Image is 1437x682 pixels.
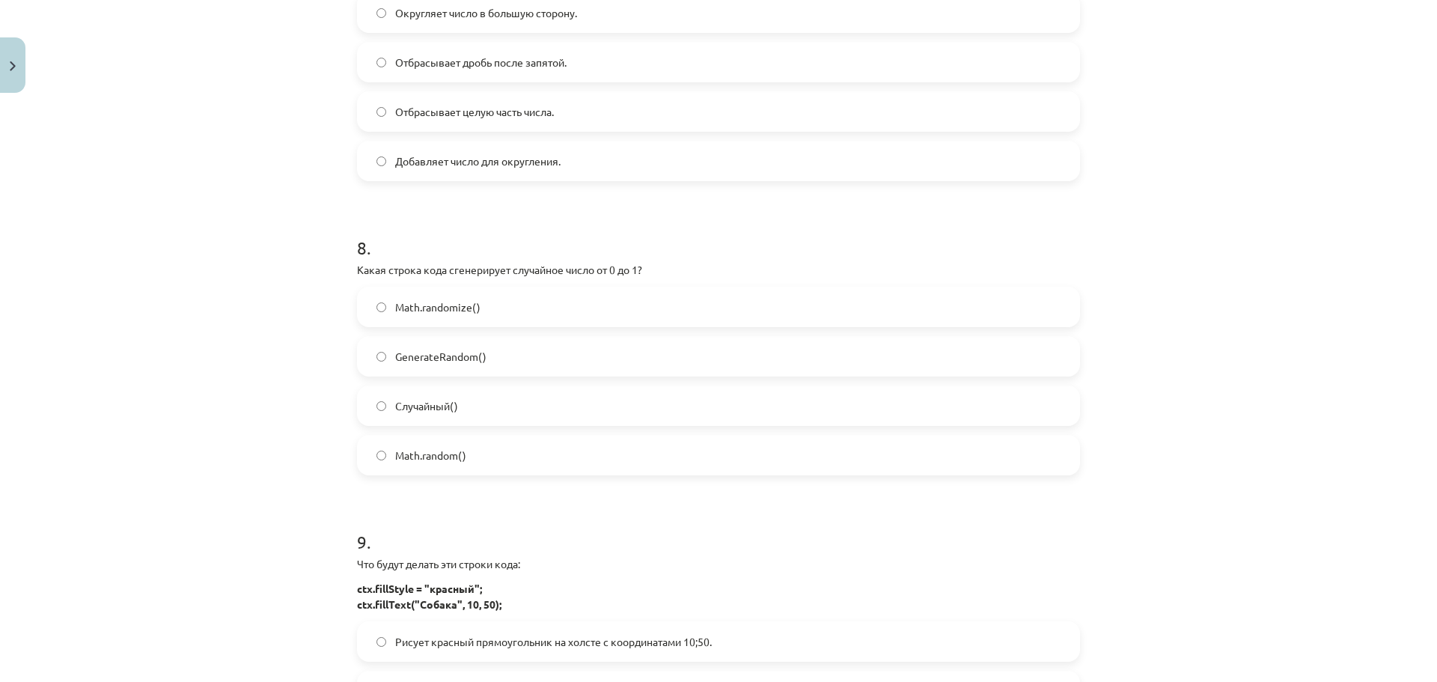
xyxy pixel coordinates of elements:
[395,448,466,462] font: Math.random()
[376,401,386,411] input: Случайный()
[357,263,642,276] font: Какая строка кода сгенерирует случайное число от 0 до 1?
[357,237,367,258] font: 8
[10,61,16,71] img: icon-close-lesson-0947bae3869378f0d4975bcd49f059093ad1ed9edebbc8119c70593378902aed.svg
[395,154,561,168] font: Добавляет число для округления.
[357,531,367,552] font: 9
[357,597,501,611] font: ctx.fillText("Собака", 10, 50);
[367,237,371,258] font: .
[395,350,486,363] font: GenerateRandom()
[367,531,371,552] font: .
[395,55,567,69] font: Отбрасывает дробь после запятой.
[376,302,386,312] input: Math.randomize()
[357,557,520,570] font: Что будут делать эти строки кода:
[376,107,386,117] input: Отбрасывает целую часть числа.
[395,399,458,412] font: Случайный()
[376,156,386,166] input: Добавляет число для округления.
[376,451,386,460] input: Math.random()
[395,6,577,19] font: Округляет число в большую сторону.
[376,637,386,647] input: Рисует красный прямоугольник на холсте с координатами 10;50.
[376,8,386,18] input: Округляет число в большую сторону.
[376,352,386,362] input: GenerateRandom()
[395,105,554,118] font: Отбрасывает целую часть числа.
[395,300,480,314] font: Math.randomize()
[376,58,386,67] input: Отбрасывает дробь после запятой.
[357,582,482,595] font: ctx.fillStyle = "красный";
[395,635,712,648] font: Рисует красный прямоугольник на холсте с координатами 10;50.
